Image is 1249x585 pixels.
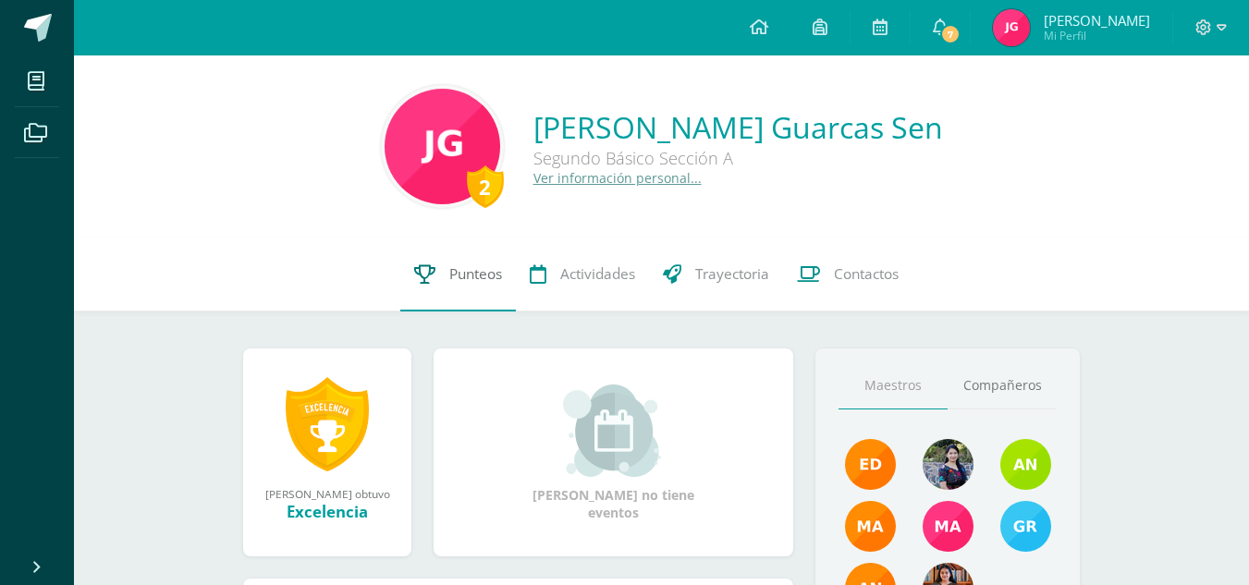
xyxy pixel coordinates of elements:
[262,501,393,522] div: Excelencia
[783,238,912,311] a: Contactos
[839,362,948,409] a: Maestros
[563,384,664,477] img: event_small.png
[560,264,635,284] span: Actividades
[533,147,943,169] div: Segundo Básico Sección A
[516,238,649,311] a: Actividades
[1044,28,1150,43] span: Mi Perfil
[993,9,1030,46] img: ad473004637a0967333ac9e738f9cc2d.png
[1000,501,1051,552] img: b7ce7144501556953be3fc0a459761b8.png
[845,439,896,490] img: f40e456500941b1b33f0807dd74ea5cf.png
[1000,439,1051,490] img: e6b27947fbea61806f2b198ab17e5dde.png
[948,362,1057,409] a: Compañeros
[649,238,783,311] a: Trayectoria
[521,384,706,521] div: [PERSON_NAME] no tiene eventos
[923,439,973,490] img: 9b17679b4520195df407efdfd7b84603.png
[385,89,500,204] img: f3f3e6c2cf35873695f896e097c374fb.png
[845,501,896,552] img: 560278503d4ca08c21e9c7cd40ba0529.png
[533,107,943,147] a: [PERSON_NAME] Guarcas Sen
[400,238,516,311] a: Punteos
[1044,11,1150,30] span: [PERSON_NAME]
[262,486,393,501] div: [PERSON_NAME] obtuvo
[695,264,769,284] span: Trayectoria
[923,501,973,552] img: 7766054b1332a6085c7723d22614d631.png
[449,264,502,284] span: Punteos
[467,165,504,208] div: 2
[940,24,961,44] span: 7
[533,169,702,187] a: Ver información personal...
[834,264,899,284] span: Contactos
